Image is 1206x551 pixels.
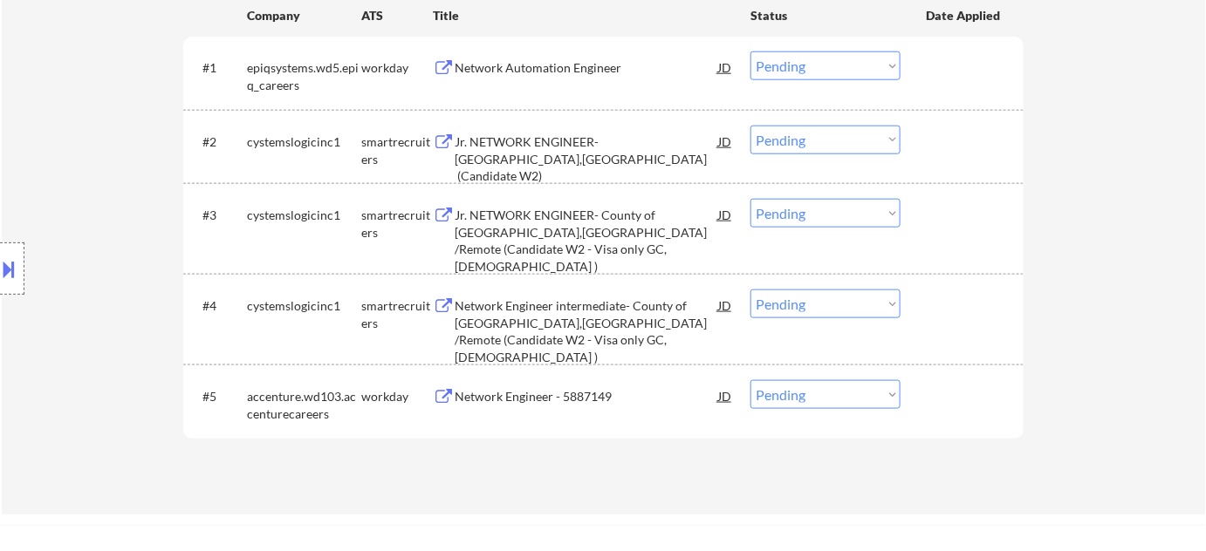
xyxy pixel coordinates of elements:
div: JD [716,126,734,157]
div: smartrecruiters [361,207,433,241]
div: smartrecruiters [361,133,433,167]
div: JD [716,289,734,321]
div: #1 [202,59,233,77]
div: workday [361,59,433,77]
div: Jr. NETWORK ENGINEER- County of [GEOGRAPHIC_DATA],[GEOGRAPHIC_DATA] /Remote (Candidate W2 - Visa ... [455,207,718,275]
div: smartrecruiters [361,297,433,331]
div: workday [361,388,433,405]
div: Network Automation Engineer [455,59,718,77]
div: Date Applied [926,7,1003,24]
div: JD [716,51,734,83]
div: Title [433,7,734,24]
div: JD [716,380,734,412]
div: Jr. NETWORK ENGINEER- [GEOGRAPHIC_DATA],[GEOGRAPHIC_DATA] (Candidate W2) [455,133,718,185]
div: Network Engineer - 5887149 [455,388,718,405]
div: epiqsystems.wd5.epiq_careers [247,59,361,93]
div: Company [247,7,361,24]
div: ATS [361,7,433,24]
div: Network Engineer intermediate- County of [GEOGRAPHIC_DATA],[GEOGRAPHIC_DATA] /Remote (Candidate W... [455,297,718,365]
div: JD [716,199,734,230]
